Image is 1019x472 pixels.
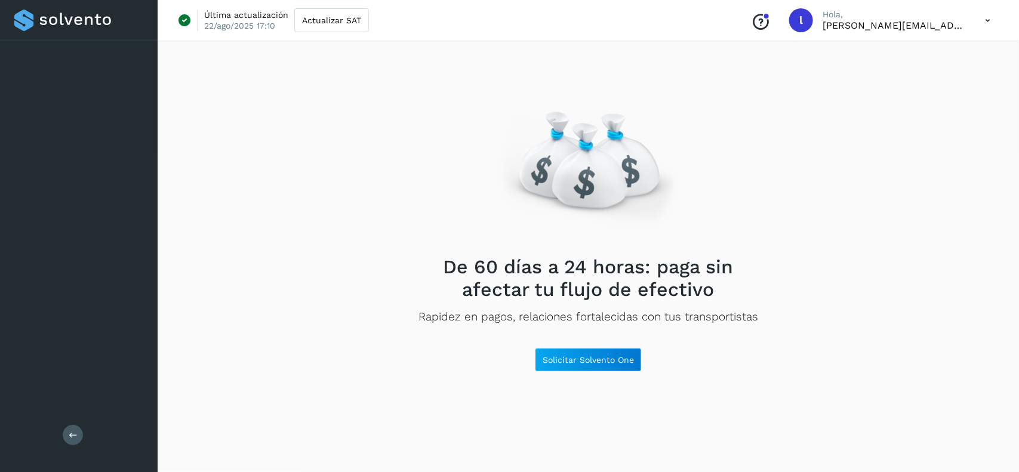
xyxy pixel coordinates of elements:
[535,348,642,372] button: Solicitar Solvento One
[204,20,275,31] p: 22/ago/2025 17:10
[823,20,966,31] p: laura.cabrera@seacargo.com
[294,8,369,32] button: Actualizar SAT
[543,356,634,364] span: Solicitar Solvento One
[418,255,759,301] h2: De 60 días a 24 horas: paga sin afectar tu flujo de efectivo
[418,310,758,324] p: Rapidez en pagos, relaciones fortalecidas con tus transportistas
[302,16,361,24] span: Actualizar SAT
[823,10,966,20] p: Hola,
[485,71,692,246] img: Empty state image
[204,10,288,20] p: Última actualización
